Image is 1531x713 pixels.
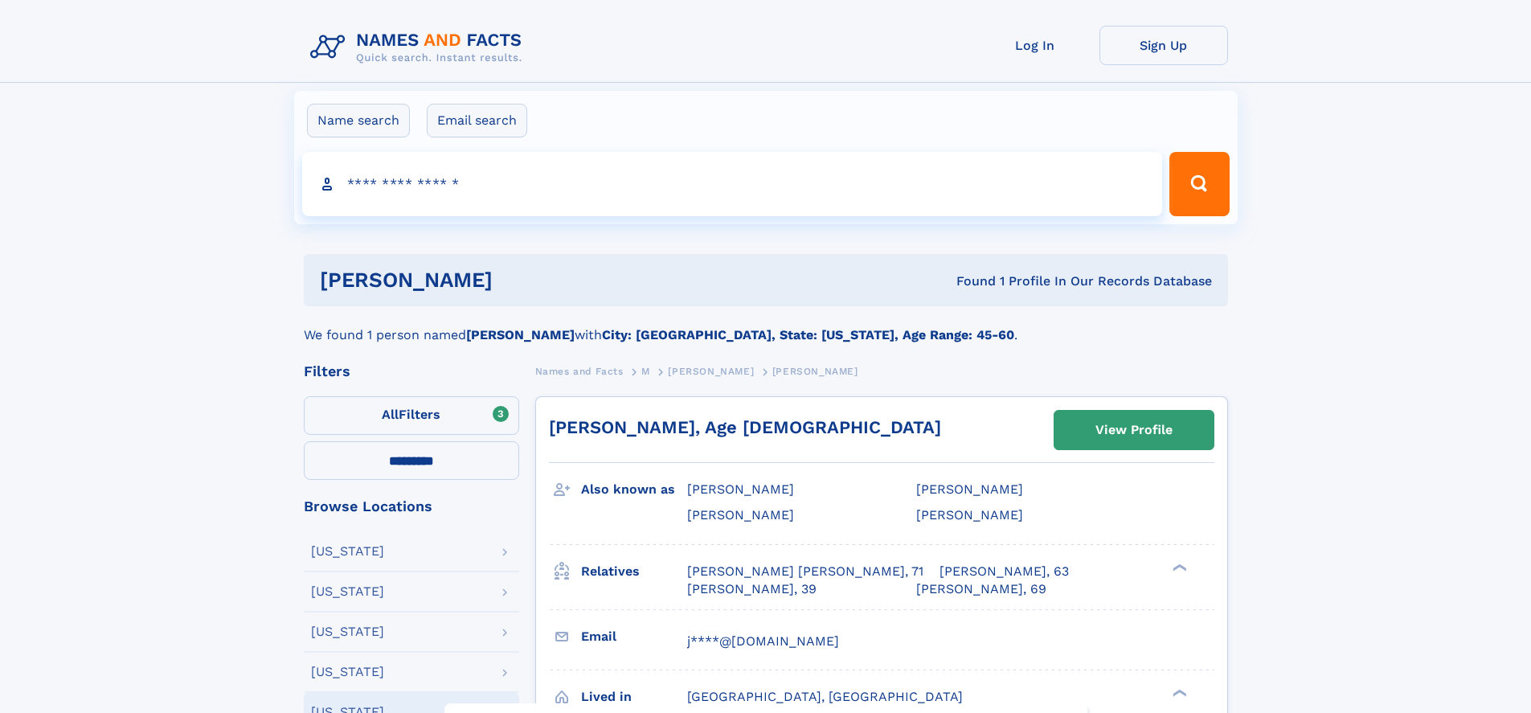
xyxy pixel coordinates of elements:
[687,481,794,497] span: [PERSON_NAME]
[1169,562,1188,572] div: ❯
[687,507,794,522] span: [PERSON_NAME]
[304,26,535,69] img: Logo Names and Facts
[311,585,384,598] div: [US_STATE]
[304,499,519,514] div: Browse Locations
[581,623,687,650] h3: Email
[320,270,725,290] h1: [PERSON_NAME]
[1099,26,1228,65] a: Sign Up
[602,327,1014,342] b: City: [GEOGRAPHIC_DATA], State: [US_STATE], Age Range: 45-60
[1054,411,1214,449] a: View Profile
[687,563,923,580] a: [PERSON_NAME] [PERSON_NAME], 71
[687,580,817,598] a: [PERSON_NAME], 39
[641,361,650,381] a: M
[382,407,399,422] span: All
[668,361,754,381] a: [PERSON_NAME]
[311,666,384,678] div: [US_STATE]
[549,417,941,437] a: [PERSON_NAME], Age [DEMOGRAPHIC_DATA]
[1169,152,1229,216] button: Search Button
[971,26,1099,65] a: Log In
[939,563,1069,580] a: [PERSON_NAME], 63
[581,683,687,711] h3: Lived in
[311,625,384,638] div: [US_STATE]
[916,507,1023,522] span: [PERSON_NAME]
[302,152,1163,216] input: search input
[687,689,963,704] span: [GEOGRAPHIC_DATA], [GEOGRAPHIC_DATA]
[427,104,527,137] label: Email search
[916,580,1046,598] a: [PERSON_NAME], 69
[724,272,1212,290] div: Found 1 Profile In Our Records Database
[668,366,754,377] span: [PERSON_NAME]
[1095,412,1173,449] div: View Profile
[916,481,1023,497] span: [PERSON_NAME]
[535,361,624,381] a: Names and Facts
[466,327,575,342] b: [PERSON_NAME]
[1169,687,1188,698] div: ❯
[304,306,1228,345] div: We found 1 person named with .
[772,366,858,377] span: [PERSON_NAME]
[581,558,687,585] h3: Relatives
[641,366,650,377] span: M
[581,476,687,503] h3: Also known as
[304,364,519,379] div: Filters
[307,104,410,137] label: Name search
[311,545,384,558] div: [US_STATE]
[304,396,519,435] label: Filters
